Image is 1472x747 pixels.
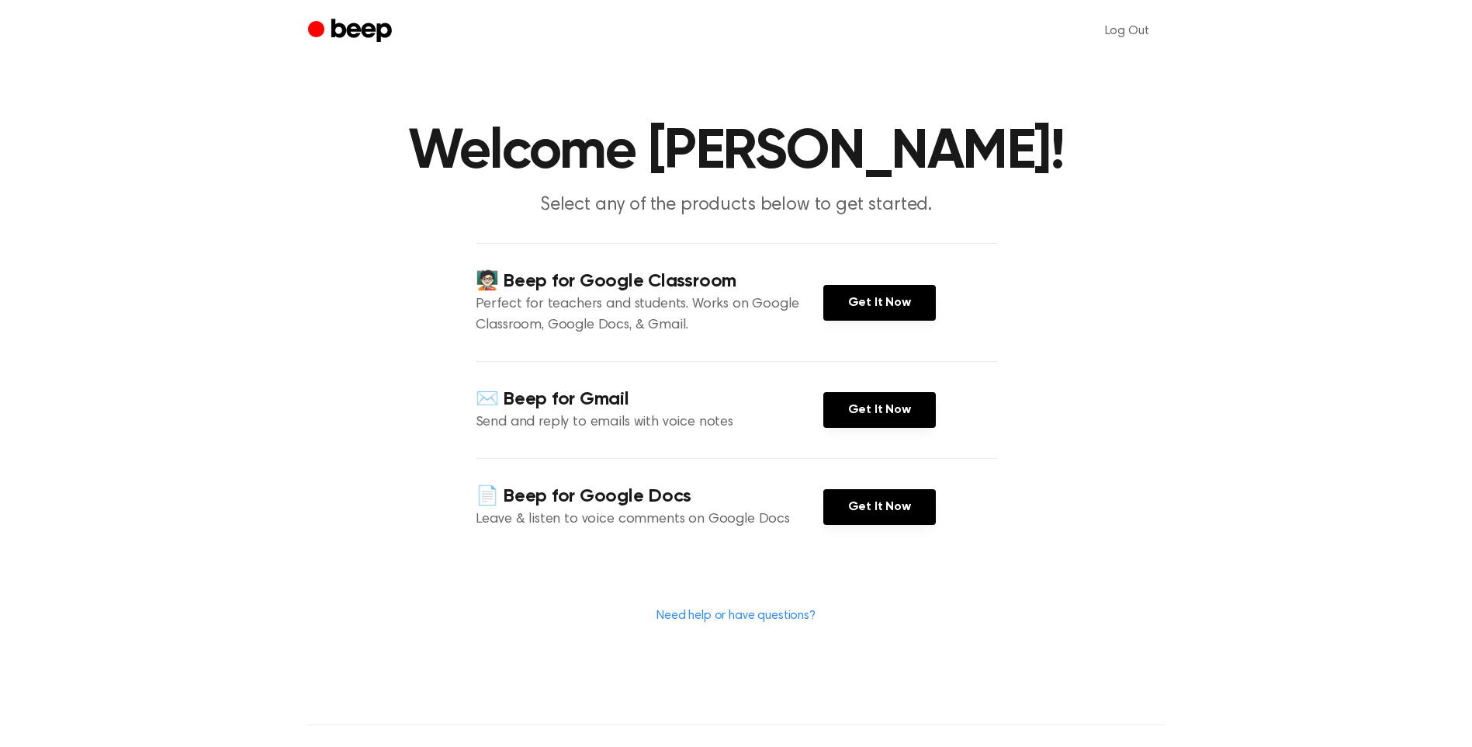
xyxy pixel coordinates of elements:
[339,124,1134,180] h1: Welcome [PERSON_NAME]!
[476,509,823,530] p: Leave & listen to voice comments on Google Docs
[476,294,823,336] p: Perfect for teachers and students. Works on Google Classroom, Google Docs, & Gmail.
[476,387,823,412] h4: ✉️ Beep for Gmail
[476,412,823,433] p: Send and reply to emails with voice notes
[476,269,823,294] h4: 🧑🏻‍🏫 Beep for Google Classroom
[308,16,396,47] a: Beep
[823,285,936,321] a: Get It Now
[1089,12,1165,50] a: Log Out
[823,392,936,428] a: Get It Now
[656,610,816,622] a: Need help or have questions?
[438,193,1034,218] p: Select any of the products below to get started.
[823,489,936,525] a: Get It Now
[476,484,823,509] h4: 📄 Beep for Google Docs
